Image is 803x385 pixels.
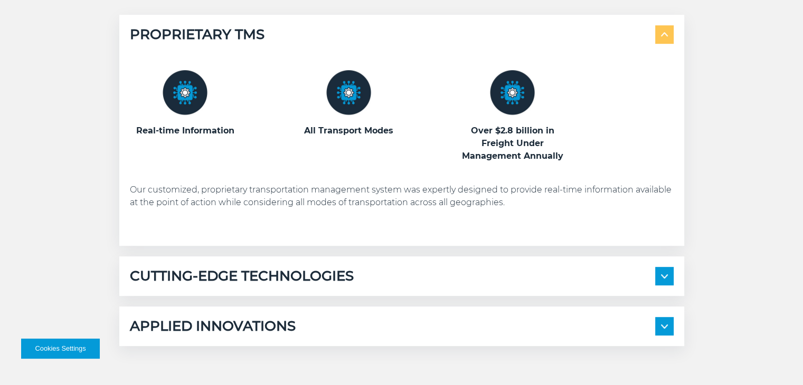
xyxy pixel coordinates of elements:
[130,25,264,44] h5: PROPRIETARY TMS
[130,267,354,285] h5: CUTTING-EDGE TECHNOLOGIES
[661,33,668,37] img: arrow
[661,274,668,278] img: arrow
[294,124,404,137] h3: All Transport Modes
[21,339,100,359] button: Cookies Settings
[457,124,568,162] h3: Over $2.8 billion in Freight Under Management Annually
[661,324,668,329] img: arrow
[130,317,296,335] h5: APPLIED INNOVATIONS
[130,184,674,209] p: Our customized, proprietary transportation management system was expertly designed to provide rea...
[130,124,241,137] h3: Real-time Information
